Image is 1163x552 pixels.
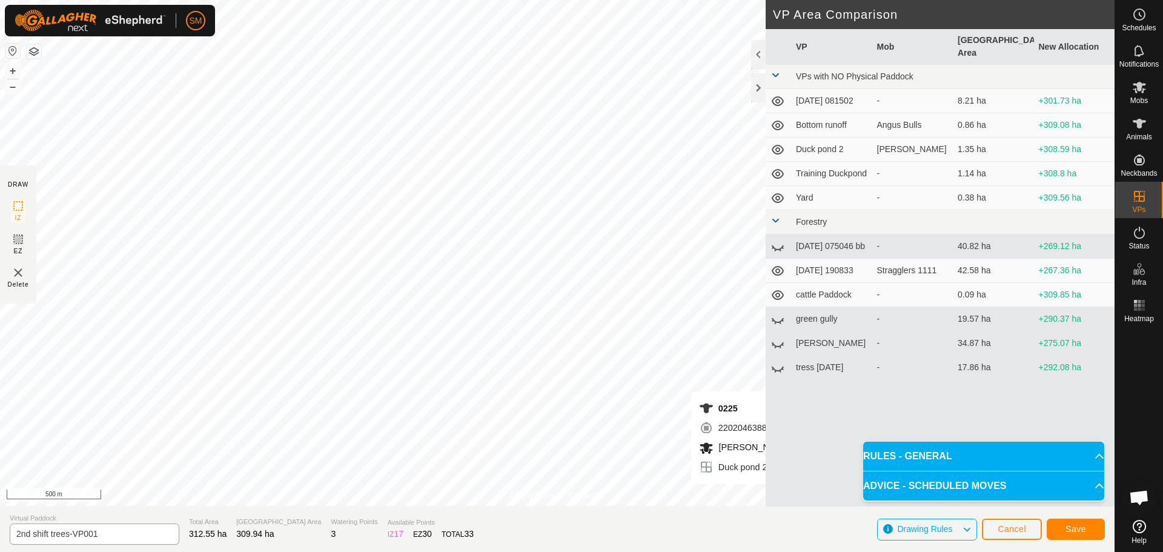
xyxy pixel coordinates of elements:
th: [GEOGRAPHIC_DATA] Area [953,29,1034,65]
td: Training Duckpond [791,162,872,186]
td: +301.73 ha [1034,89,1115,113]
td: +309.56 ha [1034,186,1115,210]
td: [DATE] 190833 [791,259,872,283]
button: Map Layers [27,44,41,59]
td: +267.36 ha [1034,259,1115,283]
span: Help [1132,537,1147,544]
div: - [877,313,949,325]
div: - [877,95,949,107]
span: VPs with NO Physical Paddock [796,71,913,81]
span: Total Area [189,517,227,527]
a: Privacy Policy [509,490,555,501]
p-accordion-header: RULES - GENERAL [863,442,1104,471]
span: 17 [394,529,403,539]
td: 0.86 ha [953,113,1034,138]
td: 8.21 ha [953,89,1034,113]
td: Yard [791,186,872,210]
span: Schedules [1122,24,1156,32]
span: Drawing Rules [897,524,952,534]
span: Available Points [388,517,474,528]
span: Mobs [1130,97,1148,104]
div: TOTAL [442,528,474,540]
h2: VP Area Comparison [773,7,1115,22]
div: 2202046388 [699,421,790,435]
button: Reset Map [5,44,20,58]
span: Save [1065,524,1086,534]
span: Status [1128,242,1149,250]
td: 34.87 ha [953,331,1034,356]
div: Open chat [1121,479,1158,516]
span: Virtual Paddock [10,513,179,524]
button: + [5,64,20,78]
div: Duck pond 2 [699,460,790,474]
div: DRAW [8,180,28,189]
th: VP [791,29,872,65]
div: - [877,167,949,180]
div: Stragglers 1111 [877,264,949,277]
td: tress [DATE] [791,356,872,380]
a: Contact Us [569,490,605,501]
td: +309.85 ha [1034,283,1115,307]
td: +308.8 ha [1034,162,1115,186]
td: 1.14 ha [953,162,1034,186]
span: Notifications [1119,61,1159,68]
td: 1.35 ha [953,138,1034,162]
img: VP [11,265,25,280]
span: [PERSON_NAME] [716,442,790,452]
p-accordion-header: ADVICE - SCHEDULED MOVES [863,471,1104,500]
td: +292.08 ha [1034,356,1115,380]
div: IZ [388,528,403,540]
img: Gallagher Logo [15,10,166,32]
span: [GEOGRAPHIC_DATA] Area [236,517,321,527]
a: Help [1115,515,1163,549]
td: [DATE] 075046 bb [791,234,872,259]
button: Save [1047,519,1105,540]
td: cattle Paddock [791,283,872,307]
span: Watering Points [331,517,377,527]
div: Angus Bulls [877,119,949,131]
td: 0.09 ha [953,283,1034,307]
div: - [877,288,949,301]
span: EZ [14,247,23,256]
button: – [5,79,20,94]
td: 0.38 ha [953,186,1034,210]
span: SM [190,15,202,27]
td: 19.57 ha [953,307,1034,331]
span: Cancel [998,524,1026,534]
td: +269.12 ha [1034,234,1115,259]
td: [DATE] 081502 [791,89,872,113]
th: New Allocation [1034,29,1115,65]
span: ADVICE - SCHEDULED MOVES [863,479,1006,493]
td: [PERSON_NAME] [791,331,872,356]
td: 40.82 ha [953,234,1034,259]
th: Mob [872,29,953,65]
td: green gully [791,307,872,331]
span: VPs [1132,206,1145,213]
button: Cancel [982,519,1042,540]
span: Forestry [796,217,827,227]
div: - [877,191,949,204]
td: +308.59 ha [1034,138,1115,162]
span: 3 [331,529,336,539]
div: - [877,337,949,350]
td: +275.07 ha [1034,331,1115,356]
span: Heatmap [1124,315,1154,322]
span: 33 [464,529,474,539]
td: 42.58 ha [953,259,1034,283]
span: 30 [422,529,432,539]
td: Bottom runoff [791,113,872,138]
span: 309.94 ha [236,529,274,539]
span: RULES - GENERAL [863,449,952,464]
span: Neckbands [1121,170,1157,177]
span: Delete [8,280,29,289]
span: Infra [1132,279,1146,286]
td: 17.86 ha [953,356,1034,380]
div: - [877,361,949,374]
td: +309.08 ha [1034,113,1115,138]
div: - [877,240,949,253]
span: Animals [1126,133,1152,141]
td: Duck pond 2 [791,138,872,162]
div: [PERSON_NAME] [877,143,949,156]
td: +290.37 ha [1034,307,1115,331]
span: 312.55 ha [189,529,227,539]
